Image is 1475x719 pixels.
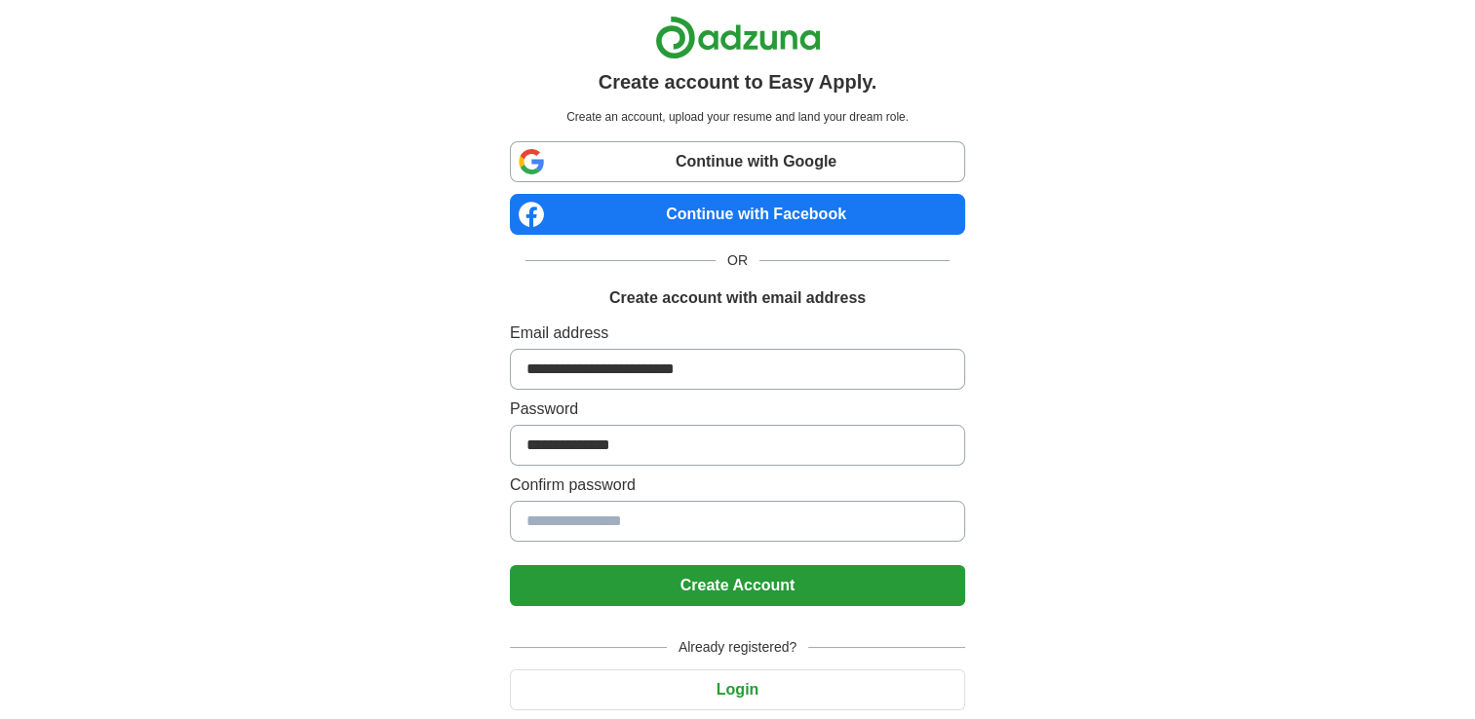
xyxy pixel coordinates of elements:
p: Create an account, upload your resume and land your dream role. [514,108,961,126]
button: Login [510,669,965,710]
a: Continue with Google [510,141,965,182]
button: Create Account [510,565,965,606]
label: Confirm password [510,473,965,497]
label: Password [510,397,965,421]
h1: Create account to Easy Apply. [599,67,877,96]
a: Continue with Facebook [510,194,965,235]
a: Login [510,681,965,698]
span: Already registered? [667,637,808,658]
span: OR [716,250,759,271]
label: Email address [510,322,965,345]
img: Adzuna logo [655,16,821,59]
h1: Create account with email address [609,286,866,310]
